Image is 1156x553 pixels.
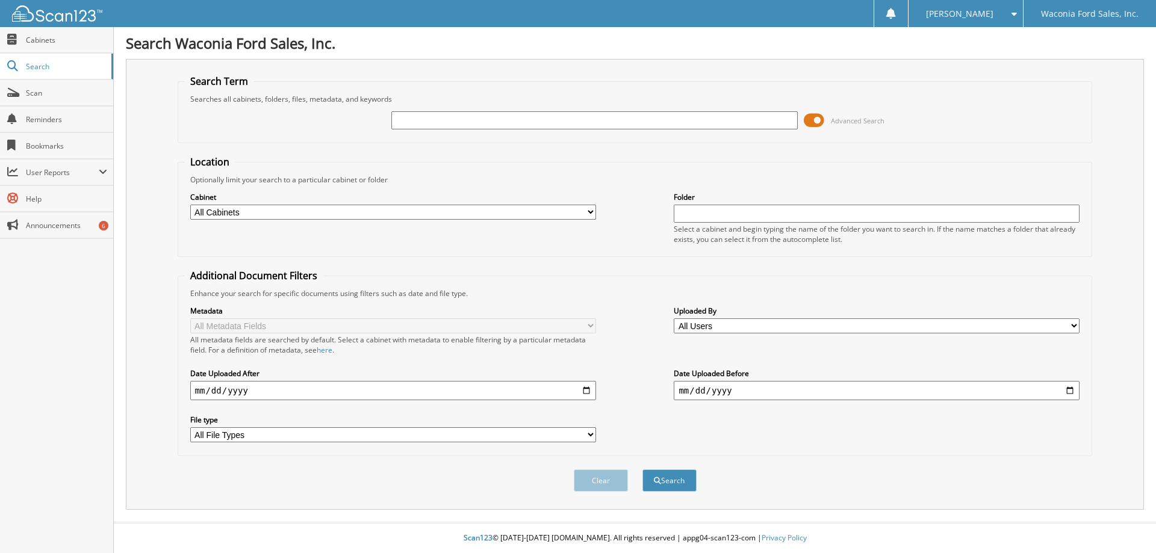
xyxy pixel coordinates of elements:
a: here [317,345,332,355]
input: end [674,381,1080,400]
span: Bookmarks [26,141,107,151]
input: start [190,381,596,400]
h1: Search Waconia Ford Sales, Inc. [126,33,1144,53]
a: Privacy Policy [762,533,807,543]
span: Cabinets [26,35,107,45]
div: Searches all cabinets, folders, files, metadata, and keywords [184,94,1086,104]
img: scan123-logo-white.svg [12,5,102,22]
div: Enhance your search for specific documents using filters such as date and file type. [184,288,1086,298]
span: Announcements [26,220,107,230]
span: Scan123 [464,533,493,543]
button: Clear [574,469,628,492]
div: Optionally limit your search to a particular cabinet or folder [184,175,1086,185]
span: Scan [26,88,107,98]
label: Date Uploaded Before [674,368,1080,378]
label: Cabinet [190,192,596,202]
label: File type [190,415,596,425]
span: Reminders [26,114,107,125]
button: Search [642,469,697,492]
label: Metadata [190,306,596,316]
legend: Additional Document Filters [184,269,323,282]
span: User Reports [26,167,99,178]
div: Select a cabinet and begin typing the name of the folder you want to search in. If the name match... [674,224,1080,244]
label: Folder [674,192,1080,202]
div: 6 [99,221,108,230]
label: Uploaded By [674,306,1080,316]
span: Help [26,194,107,204]
span: Advanced Search [831,116,884,125]
div: All metadata fields are searched by default. Select a cabinet with metadata to enable filtering b... [190,335,596,355]
iframe: Chat Widget [1096,495,1156,553]
span: Search [26,61,105,72]
label: Date Uploaded After [190,368,596,378]
span: Waconia Ford Sales, Inc. [1041,10,1139,17]
legend: Location [184,155,235,168]
div: © [DATE]-[DATE] [DOMAIN_NAME]. All rights reserved | appg04-scan123-com | [114,524,1156,553]
span: [PERSON_NAME] [926,10,993,17]
legend: Search Term [184,75,254,88]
